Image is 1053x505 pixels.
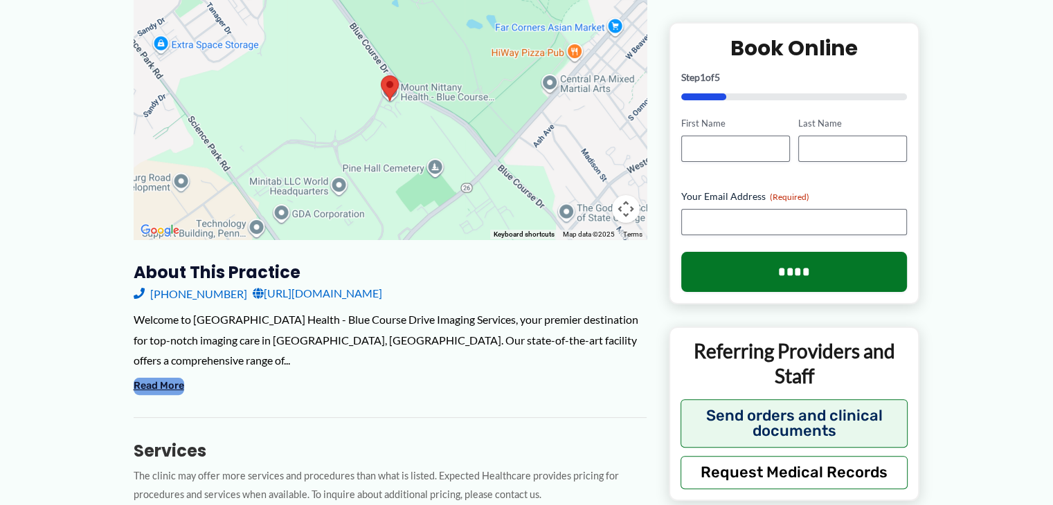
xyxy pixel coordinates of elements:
[681,455,908,488] button: Request Medical Records
[681,338,908,389] p: Referring Providers and Staff
[770,192,809,202] span: (Required)
[137,221,183,239] a: Open this area in Google Maps (opens a new window)
[700,71,705,83] span: 1
[681,117,790,130] label: First Name
[494,230,555,239] button: Keyboard shortcuts
[714,71,720,83] span: 5
[798,117,907,130] label: Last Name
[134,283,247,304] a: [PHONE_NUMBER]
[681,190,908,203] label: Your Email Address
[612,195,640,223] button: Map camera controls
[681,398,908,447] button: Send orders and clinical documents
[563,230,615,238] span: Map data ©2025
[253,283,382,304] a: [URL][DOMAIN_NAME]
[623,230,642,238] a: Terms (opens in new tab)
[134,440,647,461] h3: Services
[681,73,908,82] p: Step of
[134,309,647,371] div: Welcome to [GEOGRAPHIC_DATA] Health - Blue Course Drive Imaging Services, your premier destinatio...
[681,35,908,62] h2: Book Online
[134,467,647,504] p: The clinic may offer more services and procedures than what is listed. Expected Healthcare provid...
[137,221,183,239] img: Google
[134,378,184,394] button: Read More
[134,261,647,283] h3: About this practice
